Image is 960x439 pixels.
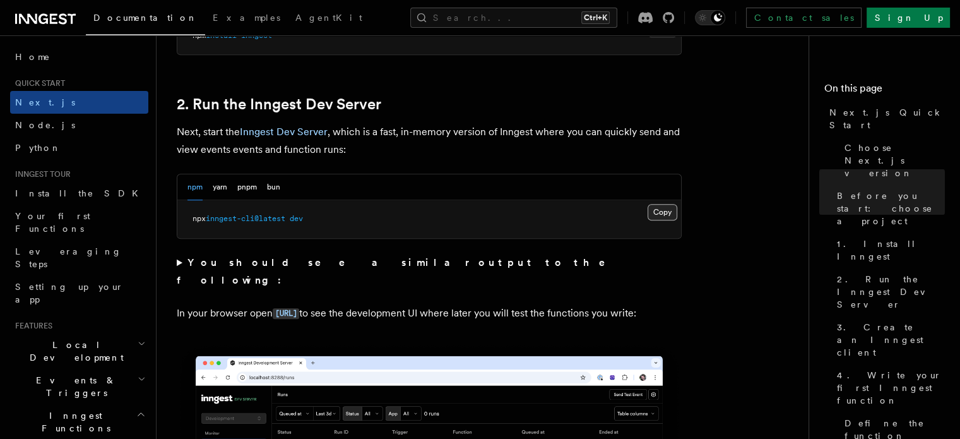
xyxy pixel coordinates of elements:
[10,169,71,179] span: Inngest tour
[93,13,198,23] span: Documentation
[267,174,280,200] button: bun
[213,174,227,200] button: yarn
[193,214,206,223] span: npx
[177,304,682,323] p: In your browser open to see the development UI where later you will test the functions you write:
[832,364,945,412] a: 4. Write your first Inngest function
[15,97,75,107] span: Next.js
[10,205,148,240] a: Your first Functions
[837,321,945,359] span: 3. Create an Inngest client
[10,136,148,159] a: Python
[177,254,682,289] summary: You should see a similar output to the following:
[832,232,945,268] a: 1. Install Inngest
[206,214,285,223] span: inngest-cli@latest
[15,120,75,130] span: Node.js
[15,246,122,269] span: Leveraging Steps
[10,321,52,331] span: Features
[581,11,610,24] kbd: Ctrl+K
[837,369,945,407] span: 4. Write your first Inngest function
[10,78,65,88] span: Quick start
[15,51,50,63] span: Home
[206,31,237,40] span: install
[839,136,945,184] a: Choose Next.js version
[10,240,148,275] a: Leveraging Steps
[10,91,148,114] a: Next.js
[10,182,148,205] a: Install the SDK
[177,95,381,113] a: 2. Run the Inngest Dev Server
[837,273,945,311] span: 2. Run the Inngest Dev Server
[410,8,617,28] button: Search...Ctrl+K
[10,339,138,364] span: Local Development
[15,211,90,234] span: Your first Functions
[832,268,945,316] a: 2. Run the Inngest Dev Server
[86,4,205,35] a: Documentation
[240,126,328,138] a: Inngest Dev Server
[237,174,257,200] button: pnpm
[187,174,203,200] button: npm
[10,275,148,311] a: Setting up your app
[837,189,945,227] span: Before you start: choose a project
[15,143,61,153] span: Python
[288,4,370,34] a: AgentKit
[205,4,288,34] a: Examples
[193,31,206,40] span: npm
[695,10,725,25] button: Toggle dark mode
[867,8,950,28] a: Sign Up
[746,8,862,28] a: Contact sales
[295,13,362,23] span: AgentKit
[10,369,148,404] button: Events & Triggers
[832,316,945,364] a: 3. Create an Inngest client
[177,256,623,286] strong: You should see a similar output to the following:
[241,31,272,40] span: inngest
[829,106,945,131] span: Next.js Quick Start
[824,81,945,101] h4: On this page
[824,101,945,136] a: Next.js Quick Start
[177,123,682,159] p: Next, start the , which is a fast, in-memory version of Inngest where you can quickly send and vi...
[10,45,148,68] a: Home
[10,374,138,399] span: Events & Triggers
[213,13,280,23] span: Examples
[273,308,299,319] code: [URL]
[844,141,945,179] span: Choose Next.js version
[10,114,148,136] a: Node.js
[273,307,299,319] a: [URL]
[15,188,146,198] span: Install the SDK
[10,409,136,435] span: Inngest Functions
[837,238,945,263] span: 1. Install Inngest
[15,282,124,304] span: Setting up your app
[648,204,677,220] button: Copy
[10,334,148,369] button: Local Development
[290,214,303,223] span: dev
[832,184,945,232] a: Before you start: choose a project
